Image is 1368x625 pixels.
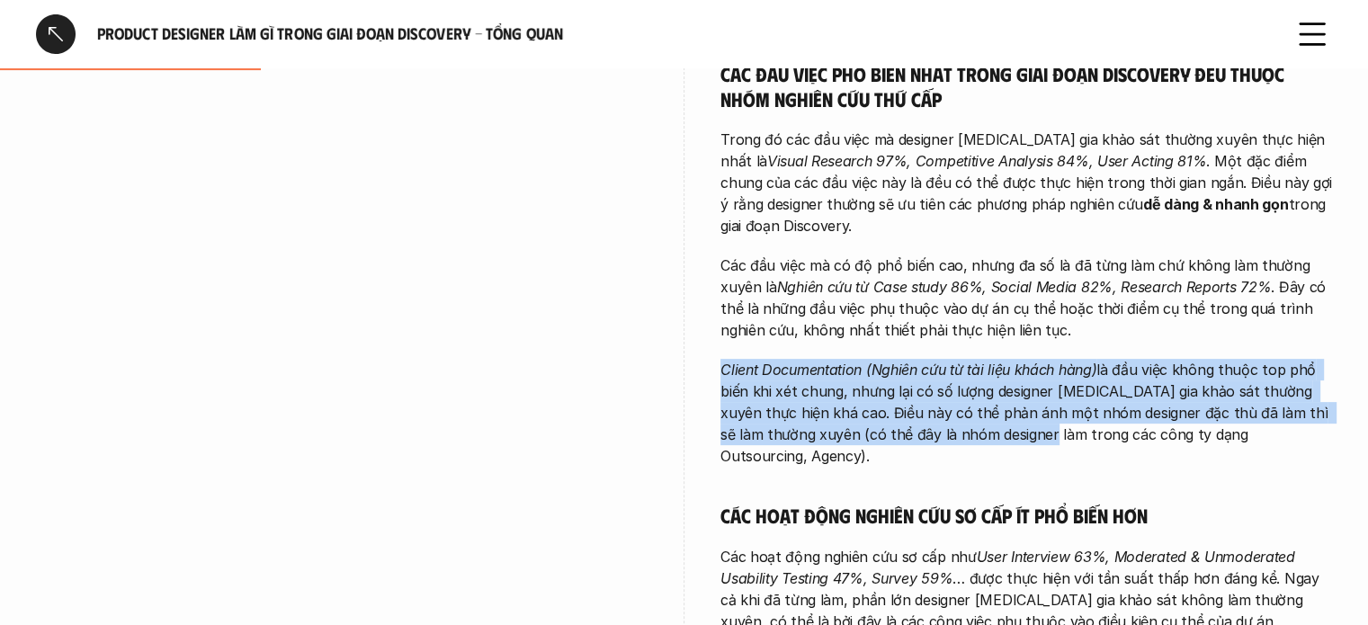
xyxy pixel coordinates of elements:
[777,278,1272,296] em: Nghiên cứu từ Case study 86%, Social Media 82%, Research Reports 72%
[720,129,1332,237] p: Trong đó các đầu việc mà designer [MEDICAL_DATA] gia khảo sát thường xuyên thực hiện nhất là . Mộ...
[720,361,1096,379] em: Client Documentation (Nghiên cứu từ tài liệu khách hàng)
[720,359,1332,467] p: là đầu việc không thuộc top phổ biến khi xét chung, nhưng lại có số lượng designer [MEDICAL_DATA]...
[97,23,1271,44] h6: Product Designer làm gì trong giai đoạn Discovery - Tổng quan
[720,61,1332,111] h5: Các đầu việc phổ biến nhất trong giai đoạn Discovery đều thuộc nhóm nghiên cứu thứ cấp
[720,254,1332,341] p: Các đầu việc mà có độ phổ biến cao, nhưng đa số là đã từng làm chứ không làm thường xuyên là . Đâ...
[720,503,1332,528] h5: Các hoạt động nghiên cứu sơ cấp ít phổ biến hơn
[720,548,1299,587] em: User Interview 63%, Moderated & Unmoderated Usability Testing 47%, Survey 59%
[1143,195,1288,213] strong: dễ dàng & nhanh gọn
[767,152,1206,170] em: Visual Research 97%, Competitive Analysis 84%, User Acting 81%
